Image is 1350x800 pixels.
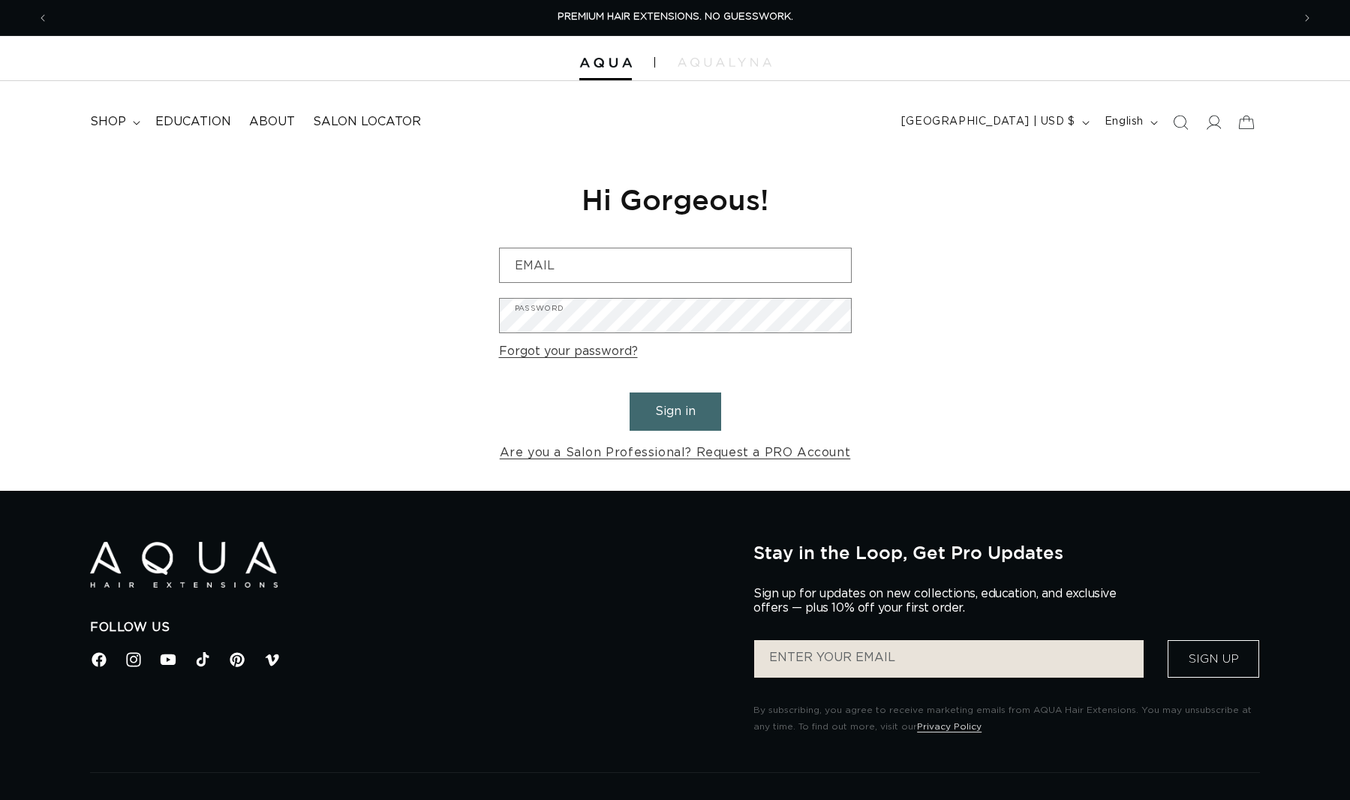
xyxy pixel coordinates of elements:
p: Sign up for updates on new collections, education, and exclusive offers — plus 10% off your first... [753,587,1129,615]
button: Next announcement [1291,4,1324,32]
span: [GEOGRAPHIC_DATA] | USD $ [901,114,1075,130]
button: English [1096,108,1164,137]
img: Aqua Hair Extensions [90,542,278,588]
h2: Stay in the Loop, Get Pro Updates [753,542,1260,563]
input: Email [500,248,851,282]
p: By subscribing, you agree to receive marketing emails from AQUA Hair Extensions. You may unsubscr... [753,702,1260,735]
img: Aqua Hair Extensions [579,58,632,68]
a: Education [146,105,240,139]
span: About [249,114,295,130]
a: Privacy Policy [917,722,982,731]
span: English [1105,114,1144,130]
h1: Hi Gorgeous! [499,181,852,218]
a: Forgot your password? [499,341,638,362]
input: ENTER YOUR EMAIL [754,640,1144,678]
a: Salon Locator [304,105,430,139]
button: Previous announcement [26,4,59,32]
a: About [240,105,304,139]
button: [GEOGRAPHIC_DATA] | USD $ [892,108,1096,137]
button: Sign in [630,392,721,431]
span: Education [155,114,231,130]
summary: shop [81,105,146,139]
span: PREMIUM HAIR EXTENSIONS. NO GUESSWORK. [558,12,793,22]
a: Are you a Salon Professional? Request a PRO Account [500,442,851,464]
button: Sign Up [1168,640,1259,678]
span: shop [90,114,126,130]
h2: Follow Us [90,620,731,636]
img: aqualyna.com [678,58,771,67]
summary: Search [1164,106,1197,139]
span: Salon Locator [313,114,421,130]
